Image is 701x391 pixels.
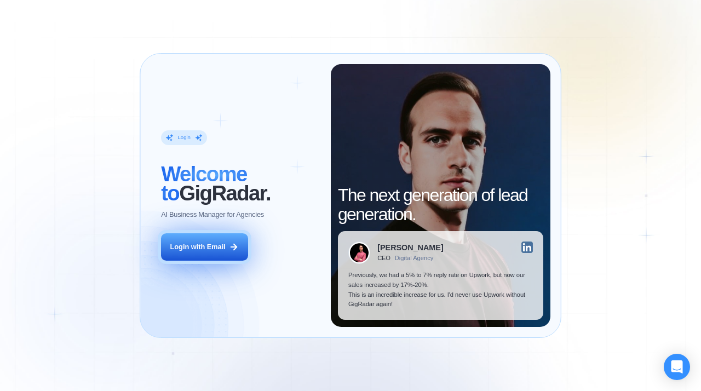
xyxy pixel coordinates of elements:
[395,255,434,262] div: Digital Agency
[161,162,247,205] span: Welcome to
[338,186,543,224] h2: The next generation of lead generation.
[178,134,191,141] div: Login
[348,271,533,309] p: Previously, we had a 5% to 7% reply rate on Upwork, but now our sales increased by 17%-20%. This ...
[161,164,320,203] h2: ‍ GigRadar.
[664,354,690,380] div: Open Intercom Messenger
[161,233,248,261] button: Login with Email
[161,210,264,220] p: AI Business Manager for Agencies
[170,242,226,252] div: Login with Email
[377,244,443,251] div: [PERSON_NAME]
[377,255,390,262] div: CEO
